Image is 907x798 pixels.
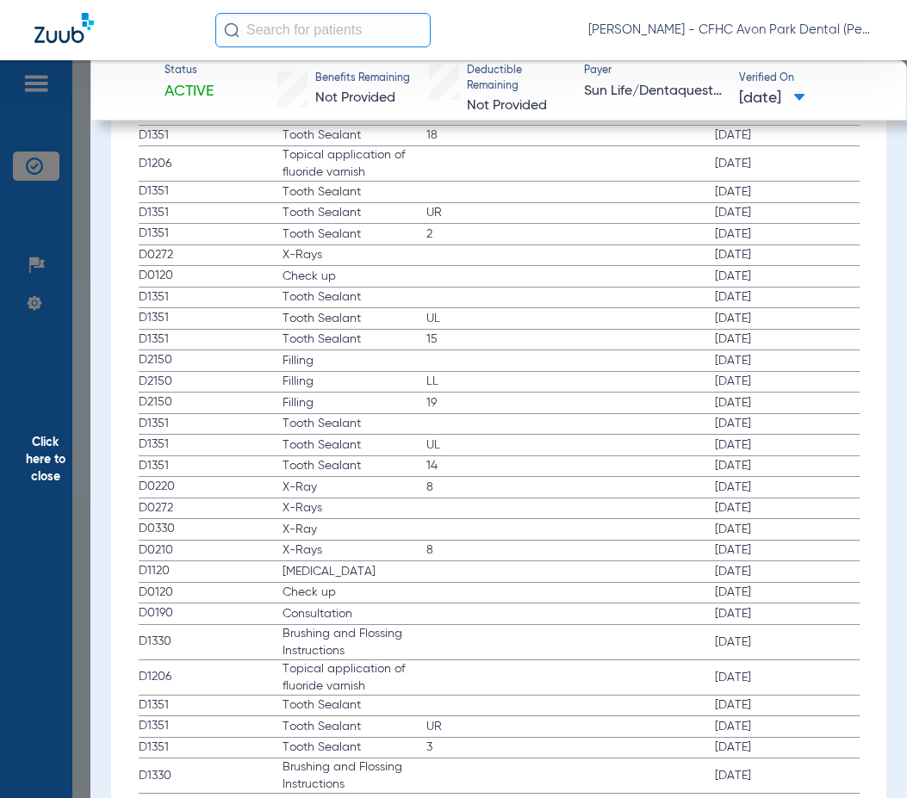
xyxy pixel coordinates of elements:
iframe: Chat Widget [821,715,907,798]
span: [DATE] [715,394,859,411]
span: [DATE] [715,718,859,735]
span: Tooth Sealant [283,226,426,243]
span: [DATE] [715,479,859,496]
span: D1351 [139,182,283,201]
span: Verified On [739,71,879,87]
span: D2150 [139,373,283,391]
span: [DATE] [715,584,859,601]
span: Tooth Sealant [283,696,426,714]
span: Topical application of fluoride varnish [283,146,426,181]
span: D0120 [139,584,283,602]
span: D0272 [139,246,283,264]
span: UR [426,718,570,735]
span: X-Ray [283,521,426,538]
span: UL [426,310,570,327]
span: [DATE] [715,499,859,517]
span: D1120 [139,562,283,580]
span: Tooth Sealant [283,415,426,432]
span: X-Rays [283,246,426,263]
span: Sun Life/Dentaquest - AI [584,81,724,102]
span: D0330 [139,520,283,538]
span: [DATE] [715,373,859,390]
span: D1351 [139,127,283,145]
span: [MEDICAL_DATA] [283,563,426,580]
span: Status [165,64,214,79]
span: Consultation [283,605,426,622]
span: [DATE] [715,204,859,221]
span: 19 [426,394,570,411]
span: D1351 [139,288,283,306]
span: Payer [584,64,724,79]
span: X-Rays [283,499,426,517]
span: [DATE] [715,288,859,306]
span: UR [426,204,570,221]
span: D0272 [139,499,283,517]
span: [DATE] [715,605,859,622]
span: Tooth Sealant [283,288,426,306]
span: [DATE] [715,541,859,559]
span: D1351 [139,717,283,735]
span: Tooth Sealant [283,204,426,221]
span: Not Provided [467,99,547,113]
span: [DATE] [715,226,859,243]
span: Check up [283,268,426,285]
span: LL [426,373,570,390]
span: 3 [426,739,570,756]
span: [DATE] [715,696,859,714]
span: [DATE] [715,331,859,348]
span: D1351 [139,225,283,243]
span: X-Rays [283,541,426,559]
span: D0210 [139,541,283,560]
span: Brushing and Flossing Instructions [283,758,426,793]
span: Tooth Sealant [283,436,426,454]
span: [DATE] [715,268,859,285]
span: Active [165,81,214,102]
span: [DATE] [715,352,859,369]
span: D1351 [139,739,283,757]
span: D2150 [139,393,283,411]
span: 15 [426,331,570,348]
span: D1330 [139,633,283,651]
span: [DATE] [715,739,859,756]
span: D2150 [139,351,283,369]
span: Check up [283,584,426,601]
span: Filling [283,373,426,390]
span: D0120 [139,267,283,285]
span: 8 [426,541,570,559]
span: [DATE] [715,127,859,144]
span: Deductible Remaining [467,64,569,94]
span: Tooth Sealant [283,183,426,201]
span: [DATE] [715,521,859,538]
span: [DATE] [715,767,859,784]
span: [DATE] [715,436,859,454]
span: [DATE] [715,183,859,201]
span: 2 [426,226,570,243]
span: D1330 [139,767,283,785]
span: Filling [283,394,426,411]
span: [DATE] [715,563,859,580]
span: D1351 [139,204,283,222]
span: Tooth Sealant [283,739,426,756]
span: 14 [426,457,570,474]
span: [DATE] [715,310,859,327]
span: D1351 [139,331,283,349]
span: [DATE] [715,634,859,651]
span: Tooth Sealant [283,457,426,474]
span: Brushing and Flossing Instructions [283,625,426,659]
span: [DATE] [715,415,859,432]
span: [DATE] [739,88,805,109]
span: D0190 [139,604,283,622]
span: Not Provided [315,91,395,105]
span: D1206 [139,155,283,173]
span: [PERSON_NAME] - CFHC Avon Park Dental (Peds) [588,22,873,39]
span: D1351 [139,309,283,327]
span: X-Ray [283,479,426,496]
span: UL [426,436,570,454]
span: D0220 [139,478,283,496]
span: 8 [426,479,570,496]
img: Search Icon [224,22,239,38]
span: D1351 [139,415,283,433]
span: Tooth Sealant [283,310,426,327]
img: Zuub Logo [34,13,94,43]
